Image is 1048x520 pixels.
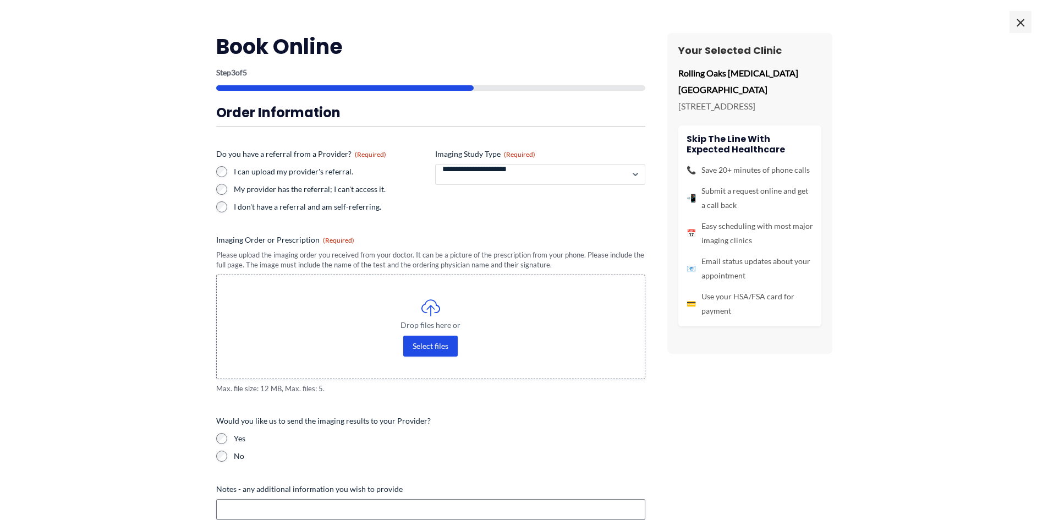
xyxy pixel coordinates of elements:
[355,150,386,158] span: (Required)
[687,134,813,155] h4: Skip the line with Expected Healthcare
[231,68,235,77] span: 3
[234,201,426,212] label: I don't have a referral and am self-referring.
[687,297,696,311] span: 💳
[687,289,813,318] li: Use your HSA/FSA card for payment
[504,150,535,158] span: (Required)
[687,261,696,276] span: 📧
[216,69,645,76] p: Step of
[678,44,821,57] h3: Your Selected Clinic
[216,415,431,426] legend: Would you like us to send the imaging results to your Provider?
[323,236,354,244] span: (Required)
[216,104,645,121] h3: Order Information
[216,149,386,160] legend: Do you have a referral from a Provider?
[403,336,458,357] button: select files, imaging order or prescription(required)
[239,321,623,329] span: Drop files here or
[687,163,696,177] span: 📞
[216,250,645,270] div: Please upload the imaging order you received from your doctor. It can be a picture of the prescri...
[234,166,426,177] label: I can upload my provider's referral.
[234,184,426,195] label: My provider has the referral; I can't access it.
[678,98,821,114] p: [STREET_ADDRESS]
[216,234,645,245] label: Imaging Order or Prescription
[243,68,247,77] span: 5
[678,65,821,97] p: Rolling Oaks [MEDICAL_DATA] [GEOGRAPHIC_DATA]
[687,191,696,205] span: 📲
[234,451,645,462] label: No
[216,484,645,495] label: Notes - any additional information you wish to provide
[687,226,696,240] span: 📅
[687,163,813,177] li: Save 20+ minutes of phone calls
[687,219,813,248] li: Easy scheduling with most major imaging clinics
[687,184,813,212] li: Submit a request online and get a call back
[687,254,813,283] li: Email status updates about your appointment
[435,149,645,160] label: Imaging Study Type
[1009,11,1031,33] span: ×
[234,433,645,444] label: Yes
[216,33,645,60] h2: Book Online
[216,384,645,394] span: Max. file size: 12 MB, Max. files: 5.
